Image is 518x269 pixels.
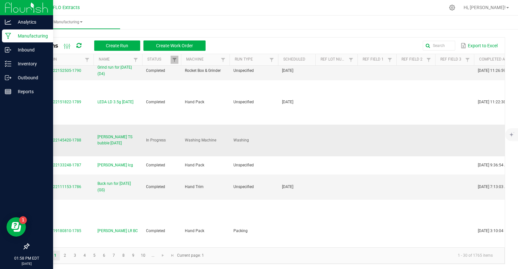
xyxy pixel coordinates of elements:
a: Filter [83,56,91,64]
span: Hand Trim [185,185,204,189]
span: In Progress [146,138,166,142]
span: Hand Pack [185,229,204,233]
span: Buck run for [DATE] (GS) [97,181,138,193]
a: Page 2 [60,251,70,260]
span: Completed [146,185,165,189]
inline-svg: Analytics [5,19,11,25]
span: Rocket Box & Grinder [185,68,221,73]
a: Filter [347,56,355,64]
a: Filter [425,56,433,64]
span: FLO Extracts [53,5,80,10]
iframe: Resource center unread badge [19,216,27,224]
a: Page 11 [148,251,158,260]
p: Outbound [11,74,50,82]
kendo-pager-info: 1 - 30 of 1765 items [208,250,498,261]
span: Washing [233,138,249,142]
span: Completed [146,229,165,233]
button: Create Work Order [143,40,206,51]
a: Page 5 [90,251,99,260]
a: Page 6 [99,251,109,260]
span: LEDA LD 3.5g [DATE] [97,99,133,105]
a: Filter [464,56,471,64]
span: Unspecified [233,163,254,167]
a: Page 7 [109,251,118,260]
inline-svg: Reports [5,88,11,95]
span: [PERSON_NAME] LR BC [97,228,138,234]
span: MP-20250922152505-1790 [33,68,81,73]
span: Create Work Order [156,43,193,48]
a: ExtractionSortable [34,57,83,62]
span: MP-20250919180810-1785 [33,229,81,233]
a: Ref Field 2Sortable [401,57,424,62]
a: Ref Field 3Sortable [440,57,463,62]
p: Inventory [11,60,50,68]
span: [PERSON_NAME] TS bubble [DATE] [97,134,138,146]
span: Create Run [106,43,128,48]
span: [DATE] [282,185,293,189]
span: Completed [146,100,165,104]
a: Filter [171,56,178,64]
span: Go to the last page [170,253,175,258]
a: StatusSortable [147,57,170,62]
a: ScheduledSortable [283,57,313,62]
span: Hand Pack [185,100,204,104]
span: MP-20250922111153-1786 [33,185,81,189]
span: Manufacturing [16,19,120,25]
span: Completed [146,68,165,73]
iframe: Resource center [6,217,26,237]
inline-svg: Inbound [5,47,11,53]
button: Export to Excel [459,40,499,51]
a: Run TypeSortable [235,57,267,62]
button: Create Run [94,40,140,51]
a: Ref Lot NumberSortable [321,57,347,62]
a: Page 3 [70,251,80,260]
a: Filter [268,56,276,64]
a: Page 8 [119,251,128,260]
span: [DATE] [282,68,293,73]
span: Hand Pack [185,163,204,167]
span: Completed [146,163,165,167]
span: Unspecified [233,185,254,189]
p: Inbound [11,46,50,54]
a: MachineSortable [186,57,219,62]
inline-svg: Inventory [5,61,11,67]
span: Packing [233,229,248,233]
span: Go to the next page [160,253,165,258]
a: Filter [219,56,227,64]
span: Unspecified [233,68,254,73]
p: Reports [11,88,50,95]
p: [DATE] [3,261,50,266]
span: [DATE] [282,100,293,104]
div: Manage settings [448,5,456,11]
inline-svg: Outbound [5,74,11,81]
a: NameSortable [99,57,131,62]
div: All Runs [34,40,210,51]
span: [PERSON_NAME] lcg [97,162,133,168]
kendo-pager: Current page: 1 [29,247,505,264]
inline-svg: Manufacturing [5,33,11,39]
span: Unspecified [233,100,254,104]
span: Washing Machine [185,138,216,142]
a: Page 10 [139,251,148,260]
a: Manufacturing [16,16,120,29]
span: MP-20250922145420-1788 [33,138,81,142]
input: Search [423,41,455,50]
p: 01:58 PM EDT [3,255,50,261]
a: Ref Field 1Sortable [363,57,386,62]
p: Analytics [11,18,50,26]
a: Filter [132,56,140,64]
span: Grind run for [DATE] (D4) [97,64,138,77]
a: Filter [386,56,394,64]
span: MP-20250922151822-1789 [33,100,81,104]
a: Go to the last page [168,251,177,260]
p: Manufacturing [11,32,50,40]
a: Page 9 [129,251,138,260]
a: Page 4 [80,251,89,260]
a: Go to the next page [158,251,168,260]
a: Page 1 [51,251,60,260]
span: Hi, [PERSON_NAME]! [464,5,506,10]
span: MP-20250922133248-1787 [33,163,81,167]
